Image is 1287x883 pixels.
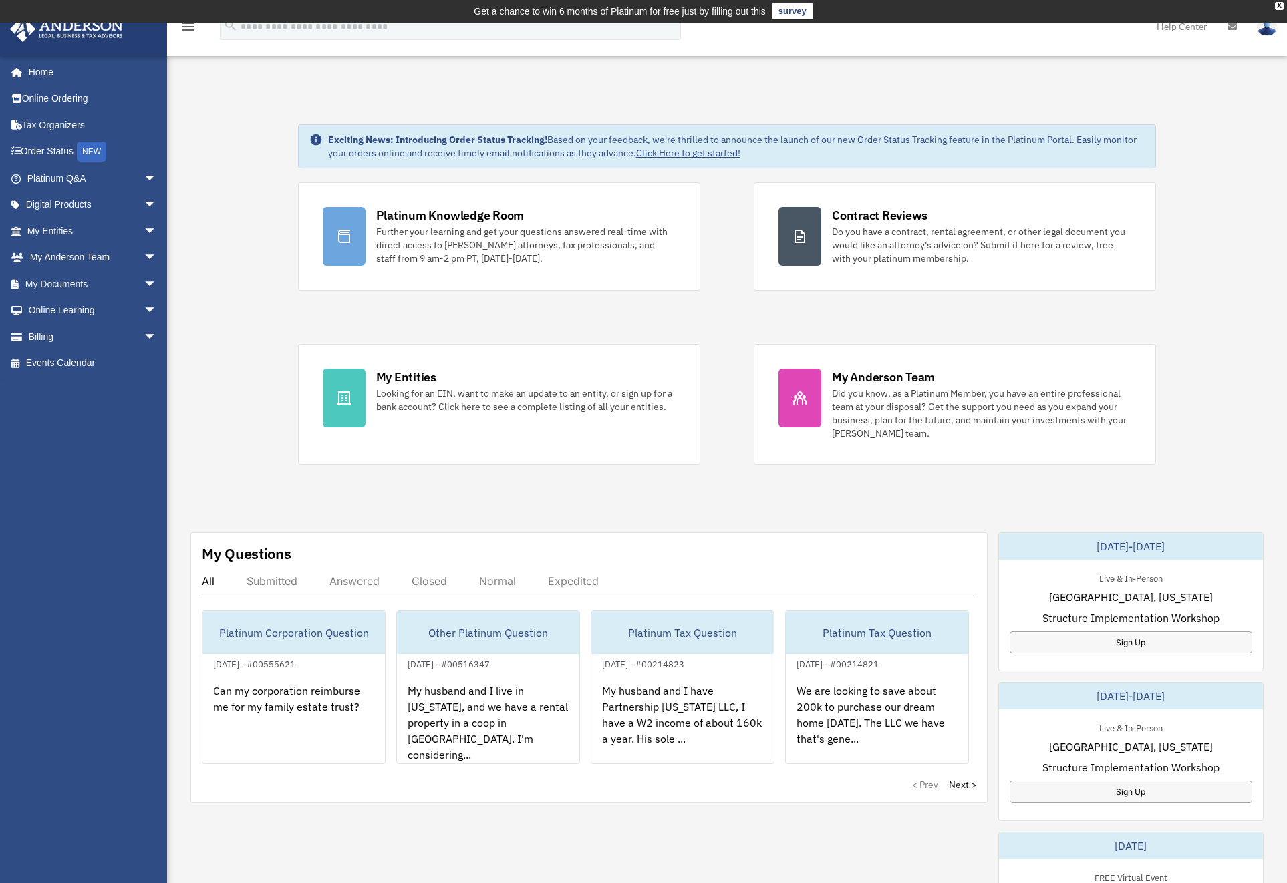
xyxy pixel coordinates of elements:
[786,672,968,776] div: We are looking to save about 200k to purchase our dream home [DATE]. The LLC we have that's gene...
[202,672,385,776] div: Can my corporation reimburse me for my family estate trust?
[9,323,177,350] a: Billingarrow_drop_down
[999,832,1264,859] div: [DATE]
[591,672,774,776] div: My husband and I have Partnership [US_STATE] LLC, I have a W2 income of about 160k a year. His so...
[9,218,177,244] a: My Entitiesarrow_drop_down
[247,574,297,588] div: Submitted
[832,369,935,385] div: My Anderson Team
[1042,610,1220,626] span: Structure Implementation Workshop
[144,192,170,219] span: arrow_drop_down
[328,134,547,146] strong: Exciting News: Introducing Order Status Tracking!
[376,387,676,413] div: Looking for an EIN, want to make an update to an entity, or sign up for a bank account? Click her...
[754,344,1156,465] a: My Anderson Team Did you know, as a Platinum Member, you have an entire professional team at your...
[1049,589,1213,605] span: [GEOGRAPHIC_DATA], [US_STATE]
[1257,17,1277,36] img: User Pic
[9,244,177,271] a: My Anderson Teamarrow_drop_down
[144,323,170,351] span: arrow_drop_down
[9,85,177,112] a: Online Ordering
[376,225,676,265] div: Further your learning and get your questions answered real-time with direct access to [PERSON_NAM...
[999,533,1264,560] div: [DATE]-[DATE]
[376,207,525,224] div: Platinum Knowledge Room
[202,611,385,654] div: Platinum Corporation Question
[754,182,1156,291] a: Contract Reviews Do you have a contract, rental agreement, or other legal document you would like...
[397,656,500,670] div: [DATE] - #00516347
[832,225,1131,265] div: Do you have a contract, rental agreement, or other legal document you would like an attorney's ad...
[328,133,1145,160] div: Based on your feedback, we're thrilled to announce the launch of our new Order Status Tracking fe...
[298,344,700,465] a: My Entities Looking for an EIN, want to make an update to an entity, or sign up for a bank accoun...
[949,778,976,791] a: Next >
[1275,2,1284,10] div: close
[9,350,177,377] a: Events Calendar
[144,271,170,298] span: arrow_drop_down
[832,387,1131,440] div: Did you know, as a Platinum Member, you have an entire professional team at your disposal? Get th...
[202,610,386,764] a: Platinum Corporation Question[DATE] - #00555621Can my corporation reimburse me for my family esta...
[144,244,170,272] span: arrow_drop_down
[298,182,700,291] a: Platinum Knowledge Room Further your learning and get your questions answered real-time with dire...
[1049,739,1213,755] span: [GEOGRAPHIC_DATA], [US_STATE]
[479,574,516,588] div: Normal
[786,611,968,654] div: Platinum Tax Question
[397,611,579,654] div: Other Platinum Question
[1089,570,1173,584] div: Live & In-Person
[9,138,177,166] a: Order StatusNEW
[77,142,106,162] div: NEW
[9,165,177,192] a: Platinum Q&Aarrow_drop_down
[144,218,170,245] span: arrow_drop_down
[376,369,436,385] div: My Entities
[329,574,380,588] div: Answered
[591,610,774,764] a: Platinum Tax Question[DATE] - #00214823My husband and I have Partnership [US_STATE] LLC, I have a...
[1010,631,1253,653] a: Sign Up
[144,165,170,192] span: arrow_drop_down
[548,574,599,588] div: Expedited
[144,297,170,325] span: arrow_drop_down
[591,656,695,670] div: [DATE] - #00214823
[474,3,766,19] div: Get a chance to win 6 months of Platinum for free just by filling out this
[591,611,774,654] div: Platinum Tax Question
[9,112,177,138] a: Tax Organizers
[223,18,238,33] i: search
[202,656,306,670] div: [DATE] - #00555621
[1089,720,1173,734] div: Live & In-Person
[9,271,177,297] a: My Documentsarrow_drop_down
[832,207,927,224] div: Contract Reviews
[786,656,889,670] div: [DATE] - #00214821
[9,192,177,218] a: Digital Productsarrow_drop_down
[397,672,579,776] div: My husband and I live in [US_STATE], and we have a rental property in a coop in [GEOGRAPHIC_DATA]...
[6,16,127,42] img: Anderson Advisors Platinum Portal
[1010,781,1253,803] a: Sign Up
[180,19,196,35] i: menu
[202,574,214,588] div: All
[396,610,580,764] a: Other Platinum Question[DATE] - #00516347My husband and I live in [US_STATE], and we have a renta...
[772,3,813,19] a: survey
[180,23,196,35] a: menu
[999,683,1264,709] div: [DATE]-[DATE]
[202,544,291,564] div: My Questions
[1042,759,1220,775] span: Structure Implementation Workshop
[9,59,170,85] a: Home
[785,610,969,764] a: Platinum Tax Question[DATE] - #00214821We are looking to save about 200k to purchase our dream ho...
[412,574,447,588] div: Closed
[9,297,177,324] a: Online Learningarrow_drop_down
[636,147,740,159] a: Click Here to get started!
